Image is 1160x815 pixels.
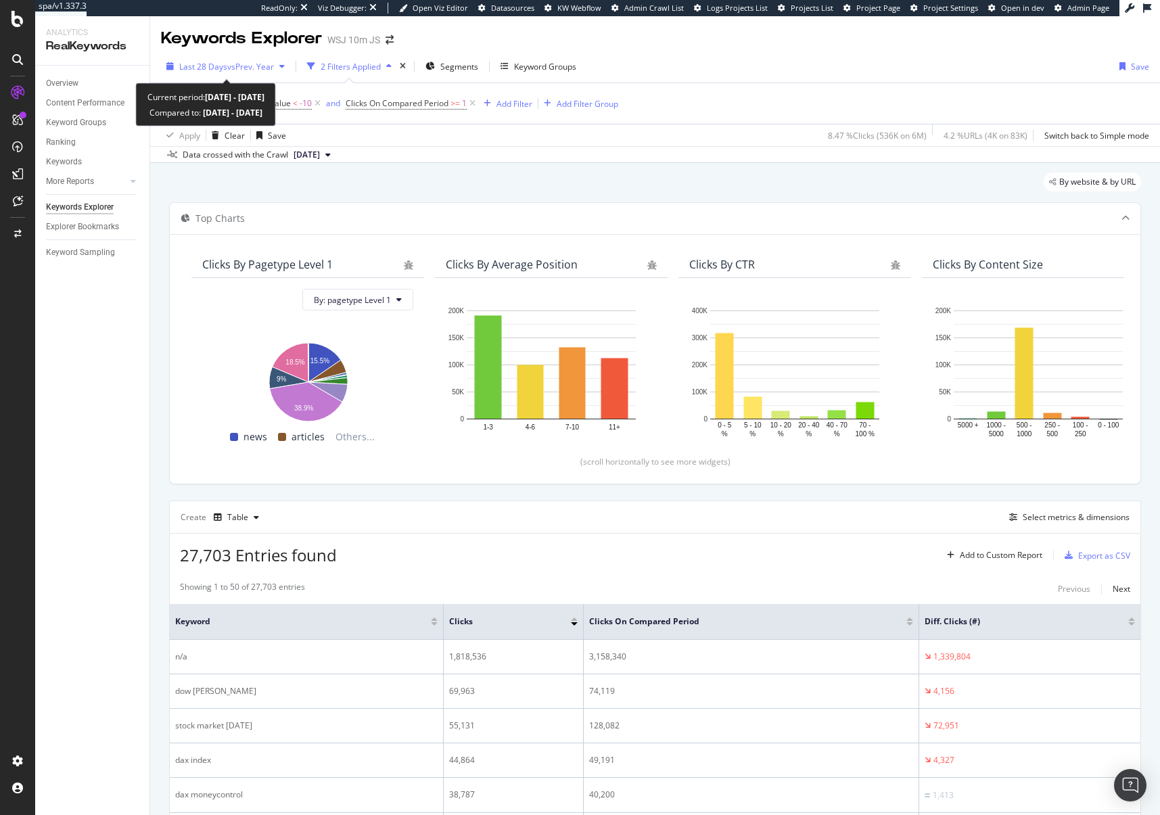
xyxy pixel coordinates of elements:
[1058,581,1090,597] button: Previous
[448,307,465,315] text: 200K
[611,3,684,14] a: Admin Crawl List
[589,789,913,801] div: 40,200
[161,27,322,50] div: Keywords Explorer
[302,289,413,310] button: By: pagetype Level 1
[589,754,913,766] div: 49,191
[624,3,684,13] span: Admin Crawl List
[1114,769,1146,801] div: Open Intercom Messenger
[46,116,140,130] a: Keyword Groups
[46,116,106,130] div: Keyword Groups
[1098,421,1119,429] text: 0 - 100
[707,3,768,13] span: Logs Projects List
[722,430,728,438] text: %
[891,260,900,270] div: bug
[939,388,951,396] text: 50K
[589,651,913,663] div: 3,158,340
[326,97,340,110] button: and
[46,76,140,91] a: Overview
[933,304,1144,440] svg: A chart.
[314,294,391,306] span: By: pagetype Level 1
[147,89,264,105] div: Current period:
[1044,172,1141,191] div: legacy label
[689,304,900,440] div: A chart.
[179,130,200,141] div: Apply
[933,685,954,697] div: 4,156
[933,720,959,732] div: 72,951
[292,429,325,445] span: articles
[179,61,227,72] span: Last 28 Days
[798,421,820,429] text: 20 - 40
[277,375,287,383] text: 9%
[1113,583,1130,595] div: Next
[261,3,298,14] div: ReadOnly:
[161,55,290,77] button: Last 28 DaysvsPrev. Year
[694,3,768,14] a: Logs Projects List
[46,27,139,39] div: Analytics
[933,258,1043,271] div: Clicks By Content Size
[942,544,1042,566] button: Add to Custom Report
[544,3,601,14] a: KW Webflow
[647,260,657,270] div: bug
[46,39,139,54] div: RealKeywords
[450,97,460,109] span: >=
[1058,583,1090,595] div: Previous
[330,429,380,445] span: Others...
[251,124,286,146] button: Save
[285,359,304,367] text: 18.5%
[446,304,657,440] svg: A chart.
[46,174,126,189] a: More Reports
[703,415,707,423] text: 0
[843,3,900,14] a: Project Page
[925,615,1108,628] span: Diff. Clicks (#)
[208,507,264,528] button: Table
[449,754,578,766] div: 44,864
[46,220,140,234] a: Explorer Bookmarks
[692,388,708,396] text: 100K
[46,246,140,260] a: Keyword Sampling
[778,430,784,438] text: %
[1017,421,1032,429] text: 500 -
[294,404,313,412] text: 38.9%
[859,421,871,429] text: 70 -
[692,334,708,342] text: 300K
[46,174,94,189] div: More Reports
[514,61,576,72] div: Keyword Groups
[149,105,262,120] div: Compared to:
[791,3,833,13] span: Projects List
[557,98,618,110] div: Add Filter Group
[202,336,413,423] div: A chart.
[496,98,532,110] div: Add Filter
[491,3,534,13] span: Datasources
[420,55,484,77] button: Segments
[609,423,620,431] text: 11+
[399,3,468,14] a: Open Viz Editor
[302,55,397,77] button: 2 Filters Applied
[1044,421,1060,429] text: 250 -
[1131,61,1149,72] div: Save
[495,55,582,77] button: Keyword Groups
[321,61,381,72] div: 2 Filters Applied
[180,581,305,597] div: Showing 1 to 50 of 27,703 entries
[161,124,200,146] button: Apply
[1046,430,1058,438] text: 500
[1004,509,1130,526] button: Select metrics & dimensions
[227,61,274,72] span: vs Prev. Year
[462,94,467,113] span: 1
[195,212,245,225] div: Top Charts
[449,685,578,697] div: 69,963
[175,615,411,628] span: Keyword
[413,3,468,13] span: Open Viz Editor
[749,430,756,438] text: %
[46,246,115,260] div: Keyword Sampling
[1114,55,1149,77] button: Save
[46,220,119,234] div: Explorer Bookmarks
[183,149,288,161] div: Data crossed with the Crawl
[988,3,1044,14] a: Open in dev
[856,3,900,13] span: Project Page
[557,3,601,13] span: KW Webflow
[452,388,464,396] text: 50K
[718,421,731,429] text: 0 - 5
[935,361,952,369] text: 100K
